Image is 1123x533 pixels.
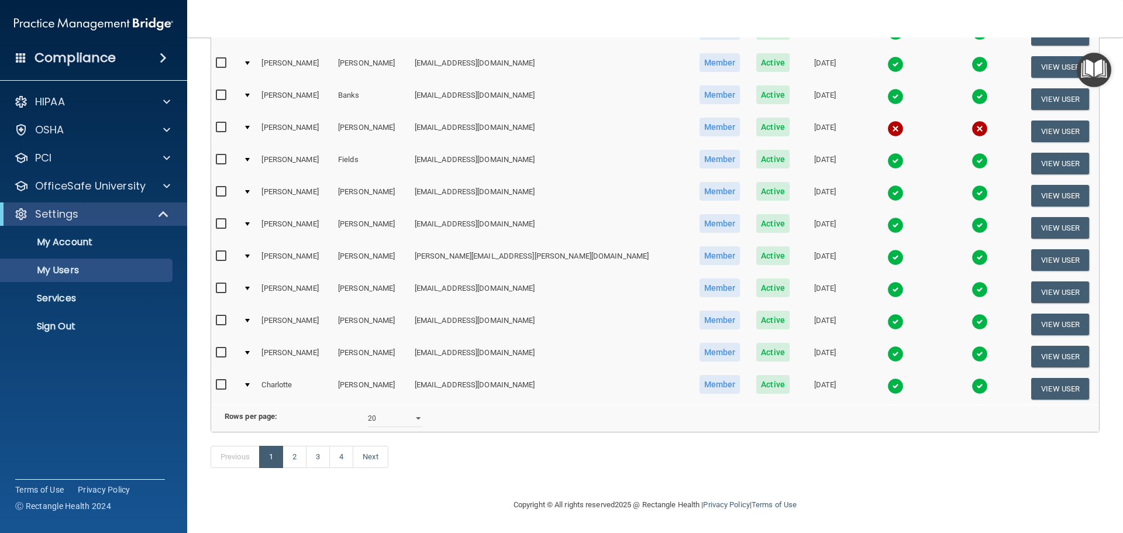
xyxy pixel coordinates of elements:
[797,276,853,308] td: [DATE]
[257,115,333,147] td: [PERSON_NAME]
[35,95,65,109] p: HIPAA
[756,53,790,72] span: Active
[333,276,410,308] td: [PERSON_NAME]
[700,311,740,329] span: Member
[410,308,691,341] td: [EMAIL_ADDRESS][DOMAIN_NAME]
[972,88,988,105] img: tick.e7d51cea.svg
[1031,153,1089,174] button: View User
[353,446,388,468] a: Next
[329,446,353,468] a: 4
[972,153,988,169] img: tick.e7d51cea.svg
[333,180,410,212] td: [PERSON_NAME]
[14,95,170,109] a: HIPAA
[700,150,740,169] span: Member
[700,53,740,72] span: Member
[756,246,790,265] span: Active
[257,83,333,115] td: [PERSON_NAME]
[703,500,749,509] a: Privacy Policy
[972,185,988,201] img: tick.e7d51cea.svg
[756,343,790,362] span: Active
[700,375,740,394] span: Member
[1077,53,1111,87] button: Open Resource Center
[1031,88,1089,110] button: View User
[257,341,333,373] td: [PERSON_NAME]
[887,88,904,105] img: tick.e7d51cea.svg
[1031,185,1089,207] button: View User
[972,121,988,137] img: cross.ca9f0e7f.svg
[756,150,790,169] span: Active
[257,373,333,404] td: Charlotte
[410,373,691,404] td: [EMAIL_ADDRESS][DOMAIN_NAME]
[35,207,78,221] p: Settings
[333,373,410,404] td: [PERSON_NAME]
[1031,314,1089,335] button: View User
[333,115,410,147] td: [PERSON_NAME]
[700,118,740,136] span: Member
[752,500,797,509] a: Terms of Use
[887,56,904,73] img: tick.e7d51cea.svg
[756,118,790,136] span: Active
[887,249,904,266] img: tick.e7d51cea.svg
[410,51,691,83] td: [EMAIL_ADDRESS][DOMAIN_NAME]
[259,446,283,468] a: 1
[410,212,691,244] td: [EMAIL_ADDRESS][DOMAIN_NAME]
[8,293,167,304] p: Services
[756,182,790,201] span: Active
[797,373,853,404] td: [DATE]
[797,51,853,83] td: [DATE]
[257,244,333,276] td: [PERSON_NAME]
[410,83,691,115] td: [EMAIL_ADDRESS][DOMAIN_NAME]
[887,314,904,330] img: tick.e7d51cea.svg
[14,179,170,193] a: OfficeSafe University
[1031,346,1089,367] button: View User
[333,51,410,83] td: [PERSON_NAME]
[1031,121,1089,142] button: View User
[333,83,410,115] td: Banks
[1031,378,1089,400] button: View User
[410,276,691,308] td: [EMAIL_ADDRESS][DOMAIN_NAME]
[410,115,691,147] td: [EMAIL_ADDRESS][DOMAIN_NAME]
[15,484,64,496] a: Terms of Use
[972,314,988,330] img: tick.e7d51cea.svg
[1031,217,1089,239] button: View User
[410,147,691,180] td: [EMAIL_ADDRESS][DOMAIN_NAME]
[756,85,790,104] span: Active
[410,180,691,212] td: [EMAIL_ADDRESS][DOMAIN_NAME]
[756,214,790,233] span: Active
[8,236,167,248] p: My Account
[700,182,740,201] span: Member
[797,83,853,115] td: [DATE]
[257,276,333,308] td: [PERSON_NAME]
[797,308,853,341] td: [DATE]
[8,321,167,332] p: Sign Out
[15,500,111,512] span: Ⓒ Rectangle Health 2024
[700,343,740,362] span: Member
[1031,249,1089,271] button: View User
[700,278,740,297] span: Member
[797,212,853,244] td: [DATE]
[306,446,330,468] a: 3
[887,121,904,137] img: cross.ca9f0e7f.svg
[797,244,853,276] td: [DATE]
[972,346,988,362] img: tick.e7d51cea.svg
[78,484,130,496] a: Privacy Policy
[333,244,410,276] td: [PERSON_NAME]
[14,151,170,165] a: PCI
[700,246,740,265] span: Member
[756,311,790,329] span: Active
[333,147,410,180] td: Fields
[14,207,170,221] a: Settings
[887,378,904,394] img: tick.e7d51cea.svg
[257,147,333,180] td: [PERSON_NAME]
[257,180,333,212] td: [PERSON_NAME]
[756,375,790,394] span: Active
[887,217,904,233] img: tick.e7d51cea.svg
[887,185,904,201] img: tick.e7d51cea.svg
[797,341,853,373] td: [DATE]
[887,281,904,298] img: tick.e7d51cea.svg
[211,446,260,468] a: Previous
[333,308,410,341] td: [PERSON_NAME]
[972,56,988,73] img: tick.e7d51cea.svg
[333,341,410,373] td: [PERSON_NAME]
[797,115,853,147] td: [DATE]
